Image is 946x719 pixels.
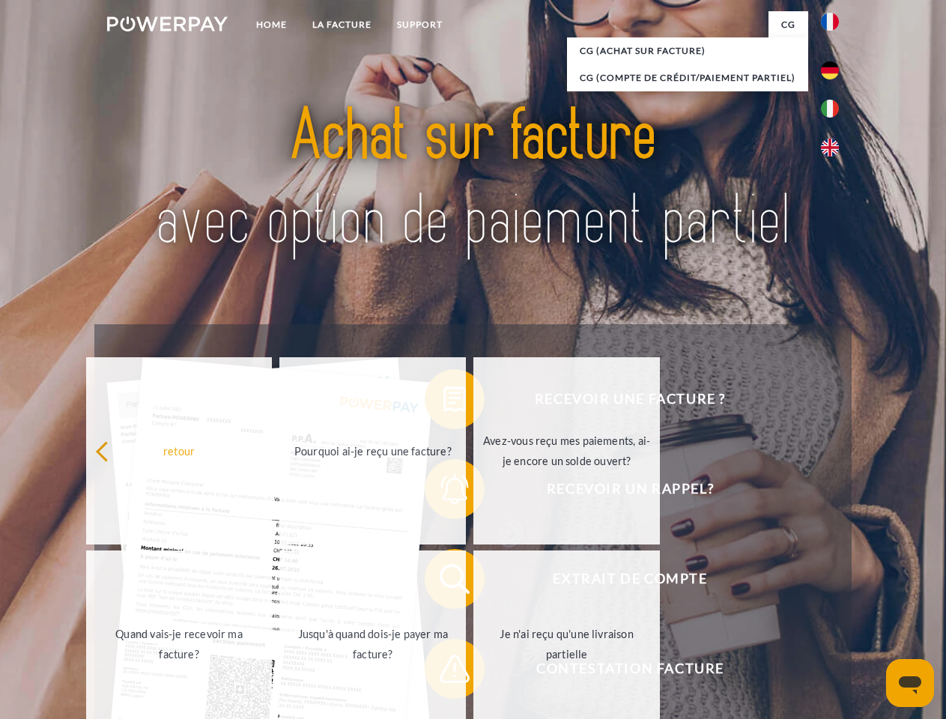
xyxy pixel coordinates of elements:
img: title-powerpay_fr.svg [143,72,803,287]
div: Je n'ai reçu qu'une livraison partielle [482,624,651,664]
a: LA FACTURE [300,11,384,38]
a: Support [384,11,455,38]
img: en [821,139,839,157]
a: Avez-vous reçu mes paiements, ai-je encore un solde ouvert? [473,357,660,544]
img: it [821,100,839,118]
img: logo-powerpay-white.svg [107,16,228,31]
div: Pourquoi ai-je reçu une facture? [288,440,457,461]
img: de [821,61,839,79]
div: Quand vais-je recevoir ma facture? [95,624,264,664]
iframe: Bouton de lancement de la fenêtre de messagerie [886,659,934,707]
div: Avez-vous reçu mes paiements, ai-je encore un solde ouvert? [482,431,651,471]
div: retour [95,440,264,461]
a: CG (Compte de crédit/paiement partiel) [567,64,808,91]
img: fr [821,13,839,31]
a: CG [768,11,808,38]
a: Home [243,11,300,38]
a: CG (achat sur facture) [567,37,808,64]
div: Jusqu'à quand dois-je payer ma facture? [288,624,457,664]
